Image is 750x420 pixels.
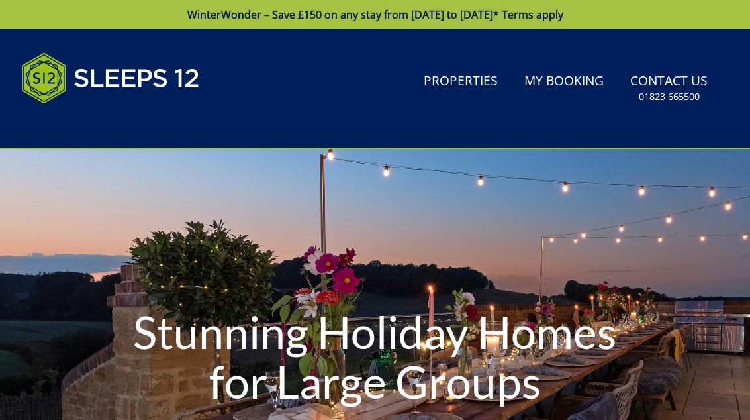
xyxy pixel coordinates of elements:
a: Contact Us01823 665500 [625,67,713,110]
small: 01823 665500 [639,90,700,103]
img: Sleeps 12 [21,45,200,111]
a: My Booking [519,67,609,97]
a: Properties [418,67,503,97]
iframe: Customer reviews powered by Trustpilot [15,119,154,131]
